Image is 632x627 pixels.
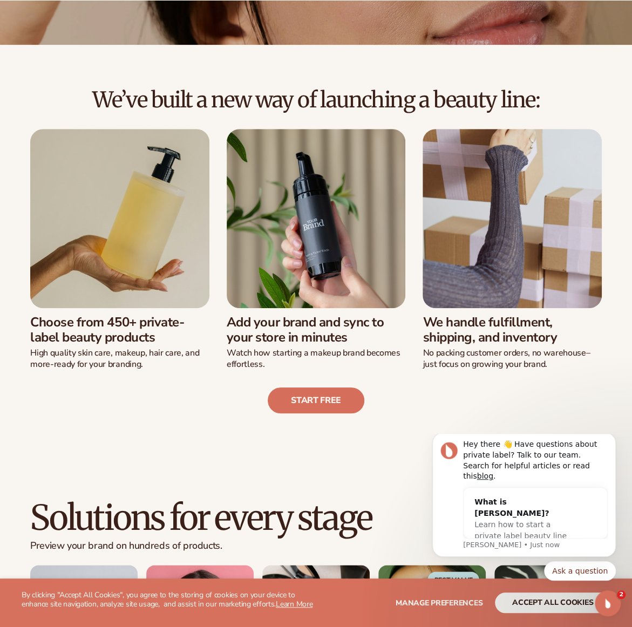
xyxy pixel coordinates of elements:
[128,127,200,147] button: Quick reply: Ask a question
[16,127,200,147] div: Quick reply options
[30,315,209,346] h3: Choose from 450+ private-label beauty products
[30,129,209,308] img: Female hand holding soap bottle.
[30,88,602,112] h2: We’ve built a new way of launching a beauty line:
[423,129,602,308] img: Female moving shipping boxes.
[227,315,406,346] h3: Add your brand and sync to your store in minutes
[423,347,602,370] p: No packing customer orders, no warehouse–just focus on growing your brand.
[47,54,169,128] div: What is [PERSON_NAME]?Learn how to start a private label beauty line with [PERSON_NAME]
[396,592,483,613] button: Manage preferences
[416,434,632,587] iframe: Intercom notifications message
[495,592,610,613] button: accept all cookies
[227,347,406,370] p: Watch how starting a makeup brand becomes effortless.
[58,63,159,85] div: What is [PERSON_NAME]?
[47,5,192,104] div: Message content
[595,590,621,616] iframe: Intercom live chat
[47,106,192,116] p: Message from Lee, sent Just now
[47,5,192,47] div: Hey there 👋 Have questions about private label? Talk to our team. Search for helpful articles or ...
[22,591,316,609] p: By clicking "Accept All Cookies", you agree to the storing of cookies on your device to enhance s...
[58,86,151,118] span: Learn how to start a private label beauty line with [PERSON_NAME]
[24,8,42,25] img: Profile image for Lee
[227,129,406,308] img: Male hand holding beard wash.
[30,540,372,552] p: Preview your brand on hundreds of products.
[30,347,209,370] p: High quality skin care, makeup, hair care, and more-ready for your branding.
[276,599,312,609] a: Learn More
[617,590,626,599] span: 2
[30,500,372,536] h2: Solutions for every stage
[268,387,364,413] a: Start free
[61,38,77,46] a: blog
[396,598,483,608] span: Manage preferences
[423,315,602,346] h3: We handle fulfillment, shipping, and inventory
